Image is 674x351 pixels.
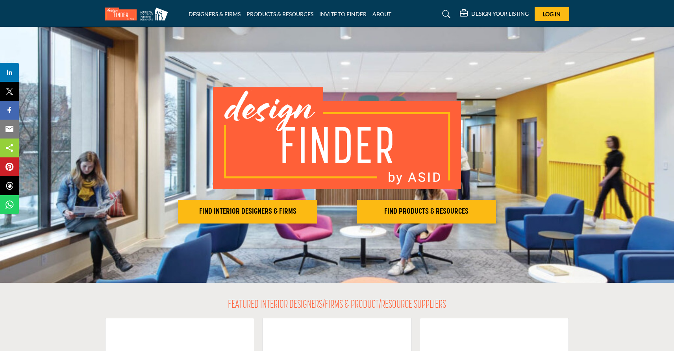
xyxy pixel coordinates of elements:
a: Search [435,8,456,20]
img: image [213,87,461,189]
div: DESIGN YOUR LISTING [460,9,529,19]
h2: FEATURED INTERIOR DESIGNERS/FIRMS & PRODUCT/RESOURCE SUPPLIERS [228,299,446,312]
button: FIND INTERIOR DESIGNERS & FIRMS [178,200,317,224]
a: PRODUCTS & RESOURCES [246,11,313,17]
h2: FIND PRODUCTS & RESOURCES [359,207,494,216]
span: Log In [543,11,561,17]
img: Site Logo [105,7,172,20]
button: Log In [535,7,569,21]
button: FIND PRODUCTS & RESOURCES [357,200,496,224]
h5: DESIGN YOUR LISTING [471,10,529,17]
a: DESIGNERS & FIRMS [189,11,241,17]
a: ABOUT [372,11,391,17]
h2: FIND INTERIOR DESIGNERS & FIRMS [180,207,315,216]
a: INVITE TO FINDER [319,11,367,17]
